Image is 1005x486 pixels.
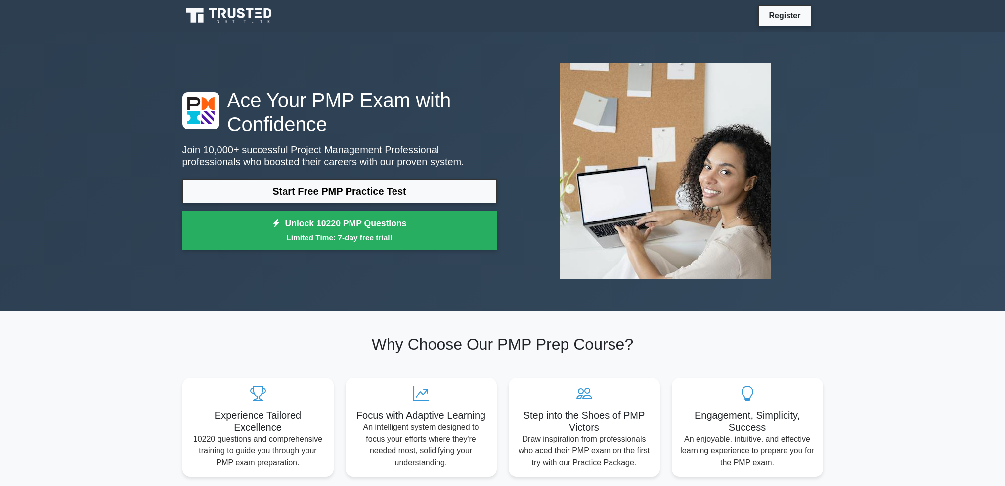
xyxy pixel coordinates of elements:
a: Unlock 10220 PMP QuestionsLimited Time: 7-day free trial! [182,211,497,250]
p: Join 10,000+ successful Project Management Professional professionals who boosted their careers w... [182,144,497,168]
h5: Engagement, Simplicity, Success [680,409,815,433]
h5: Experience Tailored Excellence [190,409,326,433]
h5: Focus with Adaptive Learning [353,409,489,421]
p: Draw inspiration from professionals who aced their PMP exam on the first try with our Practice Pa... [517,433,652,469]
a: Register [763,9,806,22]
p: 10220 questions and comprehensive training to guide you through your PMP exam preparation. [190,433,326,469]
h2: Why Choose Our PMP Prep Course? [182,335,823,353]
small: Limited Time: 7-day free trial! [195,232,484,243]
a: Start Free PMP Practice Test [182,179,497,203]
h5: Step into the Shoes of PMP Victors [517,409,652,433]
p: An intelligent system designed to focus your efforts where they're needed most, solidifying your ... [353,421,489,469]
p: An enjoyable, intuitive, and effective learning experience to prepare you for the PMP exam. [680,433,815,469]
h1: Ace Your PMP Exam with Confidence [182,88,497,136]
